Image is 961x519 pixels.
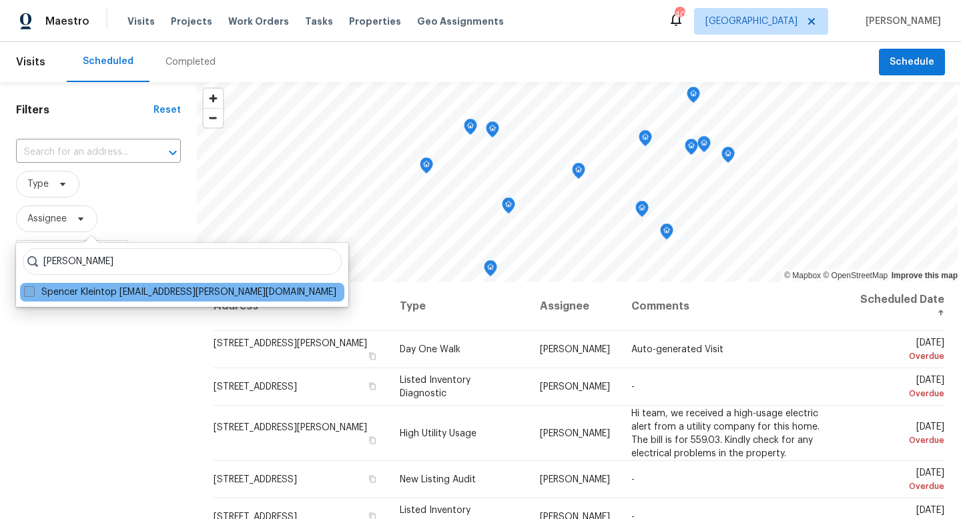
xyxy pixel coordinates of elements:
[389,282,530,331] th: Type
[400,345,460,354] span: Day One Walk
[214,382,297,392] span: [STREET_ADDRESS]
[27,177,49,191] span: Type
[860,15,941,28] span: [PERSON_NAME]
[420,157,433,178] div: Map marker
[24,286,336,299] label: Spencer Kleintop [EMAIL_ADDRESS][PERSON_NAME][DOMAIN_NAME]
[852,422,944,446] span: [DATE]
[366,473,378,485] button: Copy Address
[852,350,944,363] div: Overdue
[16,47,45,77] span: Visits
[366,350,378,362] button: Copy Address
[852,468,944,493] span: [DATE]
[890,54,934,71] span: Schedule
[540,428,610,438] span: [PERSON_NAME]
[400,475,476,484] span: New Listing Audit
[16,142,143,163] input: Search for an address...
[631,382,635,392] span: -
[366,380,378,392] button: Copy Address
[631,345,723,354] span: Auto-generated Visit
[27,212,67,225] span: Assignee
[529,282,621,331] th: Assignee
[204,108,223,127] button: Zoom out
[687,87,700,107] div: Map marker
[166,55,216,69] div: Completed
[823,271,888,280] a: OpenStreetMap
[572,163,585,183] div: Map marker
[83,55,133,68] div: Scheduled
[540,345,610,354] span: [PERSON_NAME]
[127,15,155,28] span: Visits
[705,15,797,28] span: [GEOGRAPHIC_DATA]
[214,339,367,348] span: [STREET_ADDRESS][PERSON_NAME]
[879,49,945,76] button: Schedule
[366,434,378,446] button: Copy Address
[197,82,958,282] canvas: Map
[484,260,497,281] div: Map marker
[153,103,181,117] div: Reset
[171,15,212,28] span: Projects
[631,475,635,484] span: -
[721,147,735,167] div: Map marker
[214,422,367,432] span: [STREET_ADDRESS][PERSON_NAME]
[685,139,698,159] div: Map marker
[852,433,944,446] div: Overdue
[502,197,515,218] div: Map marker
[852,480,944,493] div: Overdue
[464,119,477,139] div: Map marker
[540,382,610,392] span: [PERSON_NAME]
[400,376,470,398] span: Listed Inventory Diagnostic
[852,338,944,363] span: [DATE]
[540,475,610,484] span: [PERSON_NAME]
[400,428,476,438] span: High Utility Usage
[892,271,958,280] a: Improve this map
[214,475,297,484] span: [STREET_ADDRESS]
[228,15,289,28] span: Work Orders
[16,103,153,117] h1: Filters
[486,121,499,142] div: Map marker
[635,201,649,221] div: Map marker
[204,89,223,108] button: Zoom in
[639,130,652,151] div: Map marker
[852,376,944,400] span: [DATE]
[631,408,820,458] span: Hi team, we received a high-usage electric alert from a utility company for this home. The bill i...
[164,143,182,162] button: Open
[349,15,401,28] span: Properties
[660,223,673,244] div: Map marker
[204,109,223,127] span: Zoom out
[45,15,89,28] span: Maestro
[621,282,840,331] th: Comments
[784,271,821,280] a: Mapbox
[417,15,504,28] span: Geo Assignments
[852,387,944,400] div: Overdue
[675,8,684,21] div: 40
[697,136,711,157] div: Map marker
[841,282,945,331] th: Scheduled Date ↑
[305,17,333,26] span: Tasks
